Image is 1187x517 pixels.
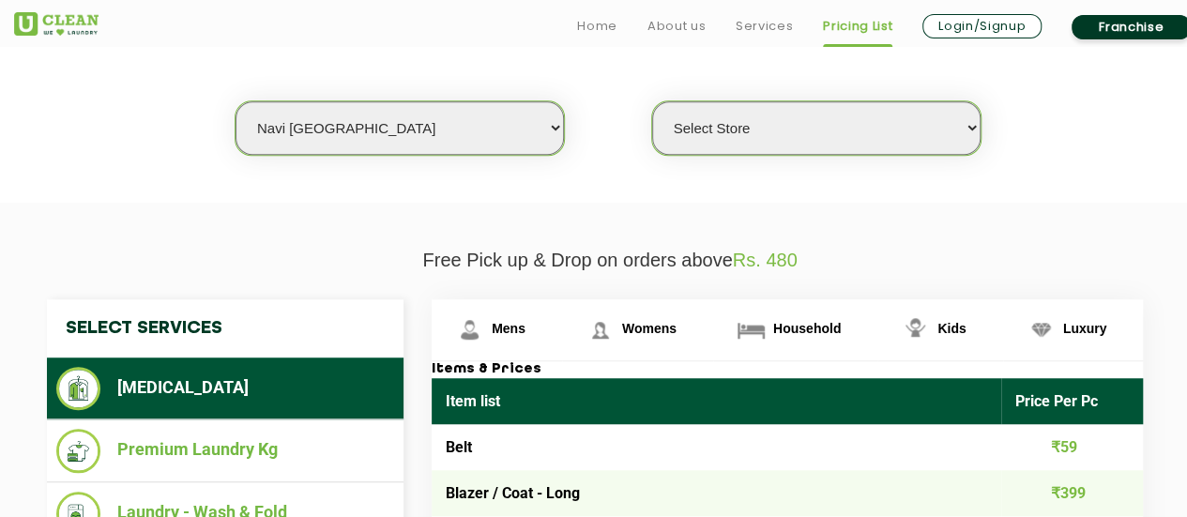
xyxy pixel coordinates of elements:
[735,313,768,346] img: Household
[823,15,892,38] a: Pricing List
[1025,313,1058,346] img: Luxury
[1001,424,1144,470] td: ₹59
[432,378,1001,424] th: Item list
[432,470,1001,516] td: Blazer / Coat - Long
[647,15,706,38] a: About us
[622,321,677,336] span: Womens
[937,321,966,336] span: Kids
[14,12,99,36] img: UClean Laundry and Dry Cleaning
[584,313,616,346] img: Womens
[577,15,617,38] a: Home
[432,361,1143,378] h3: Items & Prices
[773,321,841,336] span: Household
[1063,321,1107,336] span: Luxury
[736,15,793,38] a: Services
[922,14,1042,38] a: Login/Signup
[453,313,486,346] img: Mens
[56,429,394,473] li: Premium Laundry Kg
[432,424,1001,470] td: Belt
[56,367,100,410] img: Dry Cleaning
[733,250,798,270] span: Rs. 480
[56,367,394,410] li: [MEDICAL_DATA]
[56,429,100,473] img: Premium Laundry Kg
[47,299,403,357] h4: Select Services
[1001,470,1144,516] td: ₹399
[899,313,932,346] img: Kids
[1001,378,1144,424] th: Price Per Pc
[492,321,525,336] span: Mens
